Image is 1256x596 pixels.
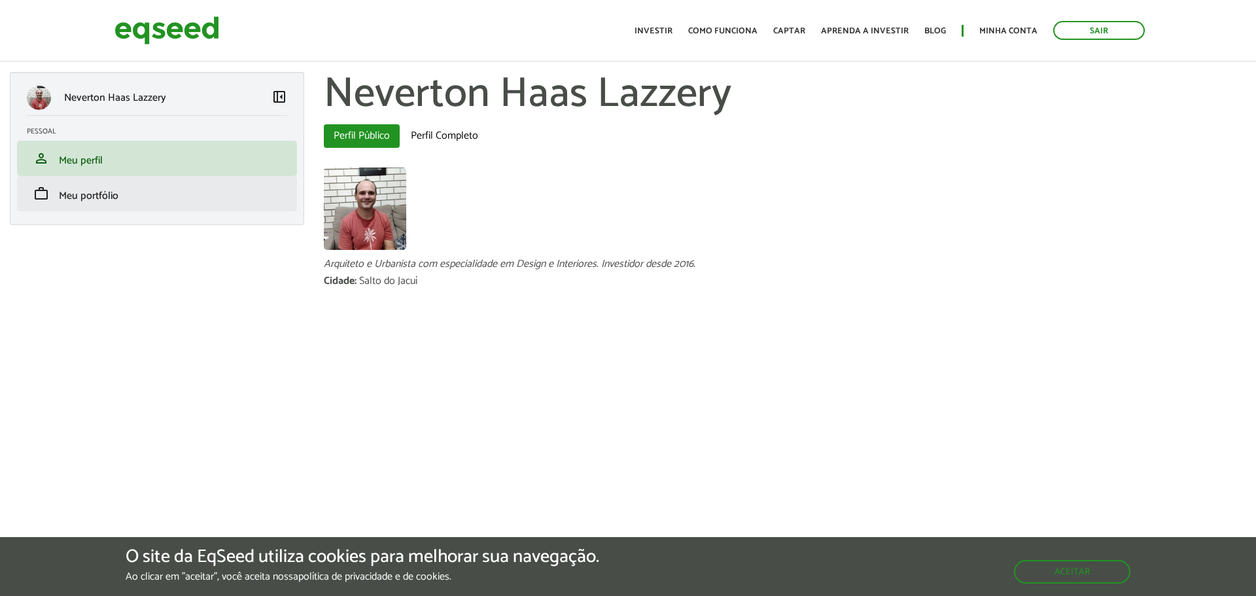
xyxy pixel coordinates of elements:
a: Investir [635,27,672,35]
a: Minha conta [979,27,1038,35]
h2: Pessoal [27,128,297,135]
a: Aprenda a investir [821,27,909,35]
span: work [33,186,49,202]
a: Sair [1053,21,1145,40]
span: Meu portfólio [59,187,118,205]
a: Ver perfil do usuário. [324,167,406,250]
h1: Neverton Haas Lazzery [324,72,1246,118]
a: Perfil Completo [401,124,488,148]
li: Meu perfil [17,141,297,176]
span: : [355,272,357,290]
a: Como funciona [688,27,758,35]
a: workMeu portfólio [27,186,287,202]
a: Perfil Público [324,124,400,148]
span: left_panel_close [271,89,287,105]
span: Meu perfil [59,152,103,169]
p: Neverton Haas Lazzery [64,92,166,104]
div: Arquiteto e Urbanista com especialidade em Design e Interiores. Investidor desde 2016. [324,259,1246,270]
p: Ao clicar em "aceitar", você aceita nossa . [126,570,599,583]
h5: O site da EqSeed utiliza cookies para melhorar sua navegação. [126,547,599,567]
a: política de privacidade e de cookies [298,572,449,582]
a: personMeu perfil [27,150,287,166]
img: EqSeed [114,13,219,48]
span: person [33,150,49,166]
a: Colapsar menu [271,89,287,107]
div: Salto do Jacuí [359,276,417,287]
div: Cidade [324,276,359,287]
li: Meu portfólio [17,176,297,211]
button: Aceitar [1014,560,1130,584]
img: Foto de Neverton Haas Lazzery [324,167,406,250]
a: Captar [773,27,805,35]
a: Blog [924,27,946,35]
